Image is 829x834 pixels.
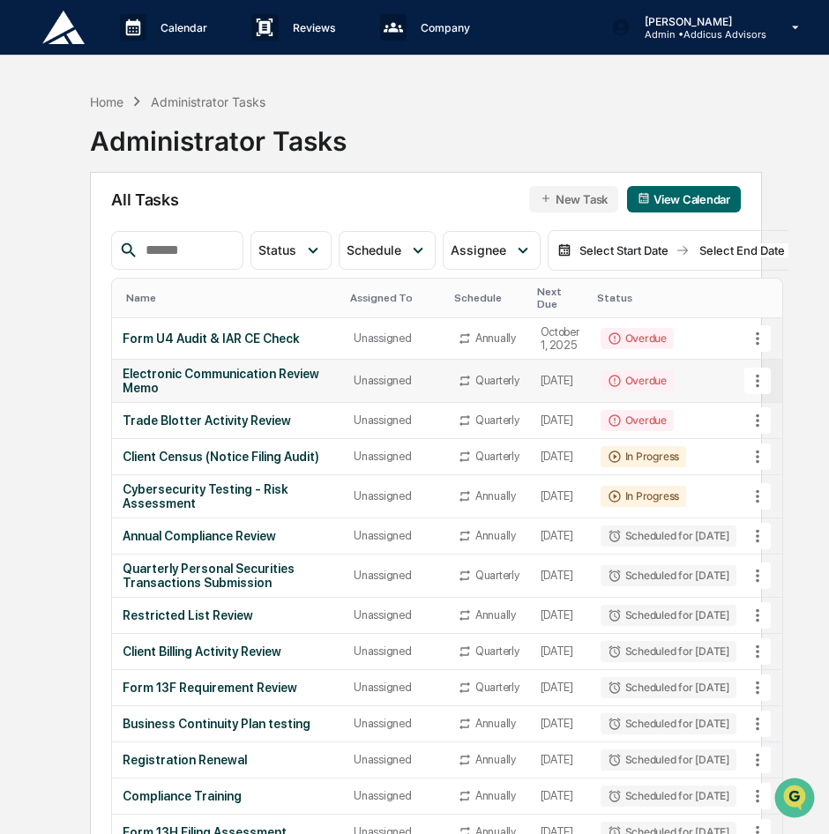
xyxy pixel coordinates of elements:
div: Annually [475,489,516,503]
div: Toggle SortBy [747,292,782,304]
img: logo [42,11,85,44]
div: Trade Blotter Activity Review [123,413,332,428]
span: Pylon [176,299,213,312]
div: Start new chat [60,135,289,153]
p: Admin • Addicus Advisors [631,28,766,41]
div: Electronic Communication Review Memo [123,367,332,395]
div: Registration Renewal [123,753,332,767]
div: Unassigned [354,644,437,658]
div: Annual Compliance Review [123,529,332,543]
td: [DATE] [530,778,590,815]
div: Annually [475,331,516,345]
div: Select End Date [693,243,790,257]
div: Home [90,94,123,109]
div: Annually [475,717,516,730]
div: Unassigned [354,529,437,542]
img: 1746055101610-c473b297-6a78-478c-a979-82029cc54cd1 [18,135,49,167]
img: arrow right [676,243,690,257]
td: [DATE] [530,439,590,475]
td: [DATE] [530,706,590,742]
iframe: Open customer support [773,776,820,823]
p: [PERSON_NAME] [631,15,766,28]
span: Assignee [451,242,506,257]
td: [DATE] [530,598,590,634]
div: Unassigned [354,717,437,730]
div: Scheduled for [DATE] [601,677,736,698]
a: 🗄️Attestations [121,215,226,247]
div: Scheduled for [DATE] [601,786,736,807]
div: Unassigned [354,753,437,766]
div: Scheduled for [DATE] [601,713,736,734]
span: Attestations [146,222,219,240]
div: Select Start Date [575,243,672,257]
div: Toggle SortBy [454,292,523,304]
img: calendar [638,192,650,205]
div: Unassigned [354,608,437,622]
div: Scheduled for [DATE] [601,605,736,626]
div: Quarterly [475,413,519,427]
a: 🖐️Preclearance [11,215,121,247]
div: Business Continuity Plan testing [123,717,332,731]
span: Status [258,242,296,257]
div: Scheduled for [DATE] [601,641,736,662]
td: [DATE] [530,670,590,706]
div: Quarterly [475,681,519,694]
div: Unassigned [354,489,437,503]
div: Overdue [601,410,674,431]
div: Unassigned [354,374,437,387]
div: Quarterly [475,374,519,387]
div: Toggle SortBy [537,286,583,310]
td: [DATE] [530,634,590,670]
td: October 1, 2025 [530,318,590,360]
div: Quarterly [475,644,519,658]
img: calendar [557,243,571,257]
div: Toggle SortBy [350,292,440,304]
span: Schedule [347,242,401,257]
div: Unassigned [354,681,437,694]
div: Quarterly [475,450,519,463]
div: Unassigned [354,450,437,463]
div: Overdue [601,328,674,349]
div: Scheduled for [DATE] [601,525,736,547]
div: We're available if you need us! [60,153,223,167]
div: Form 13F Requirement Review [123,681,332,695]
div: Administrator Tasks [151,94,265,109]
div: Scheduled for [DATE] [601,565,736,586]
button: Start new chat [300,140,321,161]
div: In Progress [601,446,686,467]
a: Powered byPylon [124,298,213,312]
div: Cybersecurity Testing - Risk Assessment [123,482,332,510]
div: Restricted List Review [123,608,332,622]
div: Annually [475,753,516,766]
div: 🗄️ [128,224,142,238]
td: [DATE] [530,360,590,403]
td: [DATE] [530,555,590,598]
div: Form U4 Audit & IAR CE Check [123,331,332,346]
button: View Calendar [627,186,741,212]
td: [DATE] [530,518,590,555]
div: 🖐️ [18,224,32,238]
div: Unassigned [354,789,437,802]
div: Toggle SortBy [597,292,740,304]
button: New Task [529,186,618,212]
span: All Tasks [111,190,178,209]
div: Quarterly [475,569,519,582]
span: Data Lookup [35,256,111,273]
div: Overdue [601,370,674,391]
div: Quarterly Personal Securities Transactions Submission [123,562,332,590]
span: Preclearance [35,222,114,240]
div: Client Census (Notice Filing Audit) [123,450,332,464]
p: Company [407,21,479,34]
div: Compliance Training [123,789,332,803]
div: Annually [475,529,516,542]
div: Annually [475,608,516,622]
div: Unassigned [354,331,437,345]
a: 🔎Data Lookup [11,249,118,280]
div: Unassigned [354,413,437,427]
div: Toggle SortBy [126,292,336,304]
p: Reviews [279,21,345,34]
td: [DATE] [530,403,590,439]
div: In Progress [601,486,686,507]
